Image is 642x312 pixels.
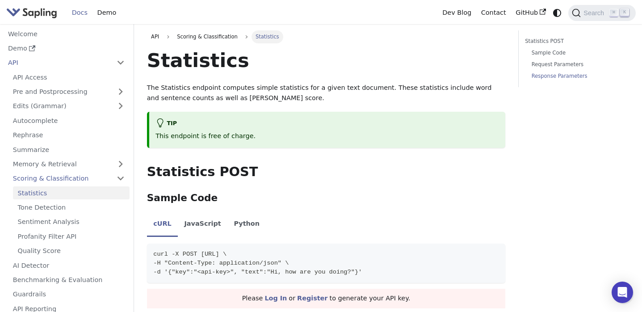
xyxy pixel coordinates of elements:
[8,71,130,84] a: API Access
[147,30,164,43] a: API
[147,48,505,72] h1: Statistics
[13,215,130,228] a: Sentiment Analysis
[173,30,242,43] span: Scoring & Classification
[153,260,289,266] span: -H "Content-Type: application/json" \
[13,230,130,243] a: Profanity Filter API
[511,6,550,20] a: GitHub
[153,251,227,257] span: curl -X POST [URL] \
[227,212,266,237] li: Python
[532,49,623,57] a: Sample Code
[178,212,227,237] li: JavaScript
[147,164,505,180] h2: Statistics POST
[67,6,92,20] a: Docs
[147,212,178,237] li: cURL
[8,129,130,142] a: Rephrase
[13,201,130,214] a: Tone Detection
[13,186,130,199] a: Statistics
[8,158,130,171] a: Memory & Retrieval
[3,27,130,40] a: Welcome
[92,6,121,20] a: Demo
[476,6,511,20] a: Contact
[620,8,629,17] kbd: K
[112,56,130,69] button: Collapse sidebar category 'API'
[8,274,130,287] a: Benchmarking & Evaluation
[13,245,130,257] a: Quality Score
[155,118,499,129] div: tip
[252,30,283,43] span: Statistics
[8,114,130,127] a: Autocomplete
[151,34,159,40] span: API
[297,295,327,302] a: Register
[264,295,287,302] a: Log In
[153,269,362,275] span: -d '{"key":"<api-key>", "text":"Hi, how are you doing?"}'
[8,172,130,185] a: Scoring & Classification
[147,192,505,204] h3: Sample Code
[551,6,564,19] button: Switch between dark and light mode (currently system mode)
[532,72,623,80] a: Response Parameters
[612,282,633,303] div: Open Intercom Messenger
[568,5,635,21] button: Search (Command+K)
[155,131,499,142] p: This endpoint is free of charge.
[147,30,505,43] nav: Breadcrumbs
[3,42,130,55] a: Demo
[8,143,130,156] a: Summarize
[525,37,626,46] a: Statistics POST
[437,6,476,20] a: Dev Blog
[147,289,505,308] div: Please or to generate your API key.
[147,83,505,104] p: The Statistics endpoint computes simple statistics for a given text document. These statistics in...
[8,259,130,272] a: AI Detector
[8,85,130,98] a: Pre and Postprocessing
[6,6,57,19] img: Sapling.ai
[8,100,130,113] a: Edits (Grammar)
[609,9,618,17] kbd: ⌘
[8,288,130,301] a: Guardrails
[3,56,112,69] a: API
[6,6,60,19] a: Sapling.ai
[581,9,609,17] span: Search
[532,60,623,69] a: Request Parameters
